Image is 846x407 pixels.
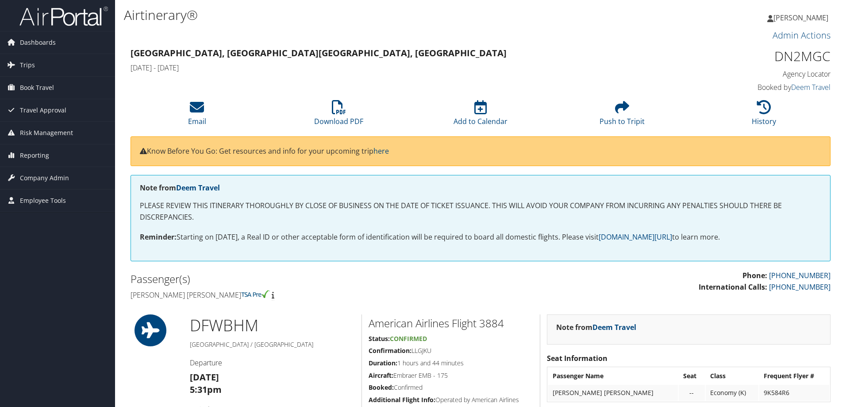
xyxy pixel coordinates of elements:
strong: Status: [369,334,390,343]
p: PLEASE REVIEW THIS ITINERARY THOROUGHLY BY CLOSE OF BUSINESS ON THE DATE OF TICKET ISSUANCE. THIS... [140,200,821,223]
h1: Airtinerary® [124,6,600,24]
td: 9K584R6 [759,385,829,401]
span: Company Admin [20,167,69,189]
span: Travel Approval [20,99,66,121]
h1: DFW BHM [190,314,355,337]
span: [PERSON_NAME] [773,13,828,23]
span: Reporting [20,144,49,167]
a: Add to Calendar [454,105,508,126]
strong: Additional Flight Info: [369,395,435,404]
strong: Booked: [369,383,394,391]
a: Push to Tripit [600,105,645,126]
span: Employee Tools [20,190,66,212]
strong: Phone: [742,271,767,280]
a: History [752,105,776,126]
a: Deem Travel [176,183,220,193]
p: Know Before You Go: Get resources and info for your upcoming trip [140,146,821,157]
span: Dashboards [20,31,56,54]
h5: Confirmed [369,383,533,392]
h2: Passenger(s) [131,271,474,287]
th: Frequent Flyer # [759,368,829,384]
div: -- [683,389,700,397]
strong: Duration: [369,359,397,367]
td: [PERSON_NAME] [PERSON_NAME] [548,385,678,401]
a: here [373,146,389,156]
strong: Reminder: [140,232,177,242]
th: Passenger Name [548,368,678,384]
span: Risk Management [20,122,73,144]
h5: LLGJKU [369,346,533,355]
h4: [DATE] - [DATE] [131,63,652,73]
a: Email [188,105,206,126]
span: Book Travel [20,77,54,99]
a: Deem Travel [592,322,636,332]
th: Class [706,368,758,384]
a: [DOMAIN_NAME][URL] [599,232,672,242]
strong: Seat Information [547,353,608,363]
img: tsa-precheck.png [241,290,270,298]
a: Admin Actions [773,29,831,41]
h4: Agency Locator [665,69,831,79]
h4: Booked by [665,82,831,92]
strong: 5:31pm [190,384,222,395]
p: Starting on [DATE], a Real ID or other acceptable form of identification will be required to boar... [140,232,821,243]
td: Economy (K) [706,385,758,401]
span: Confirmed [390,334,427,343]
strong: Note from [140,183,220,193]
h5: [GEOGRAPHIC_DATA] / [GEOGRAPHIC_DATA] [190,340,355,349]
a: [PHONE_NUMBER] [769,271,831,280]
strong: Note from [556,322,636,332]
strong: [GEOGRAPHIC_DATA], [GEOGRAPHIC_DATA] [GEOGRAPHIC_DATA], [GEOGRAPHIC_DATA] [131,47,507,59]
th: Seat [679,368,705,384]
h1: DN2MGC [665,47,831,66]
span: Trips [20,54,35,76]
a: [PHONE_NUMBER] [769,282,831,292]
img: airportal-logo.png [19,6,108,27]
a: Download PDF [314,105,363,126]
strong: Confirmation: [369,346,411,355]
h2: American Airlines Flight 3884 [369,316,533,331]
h5: 1 hours and 44 minutes [369,359,533,368]
strong: International Calls: [699,282,767,292]
a: [PERSON_NAME] [767,4,837,31]
a: Deem Travel [791,82,831,92]
strong: Aircraft: [369,371,393,380]
h4: [PERSON_NAME] [PERSON_NAME] [131,290,474,300]
h4: Departure [190,358,355,368]
h5: Operated by American Airlines [369,395,533,404]
h5: Embraer EMB - 175 [369,371,533,380]
strong: [DATE] [190,371,219,383]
